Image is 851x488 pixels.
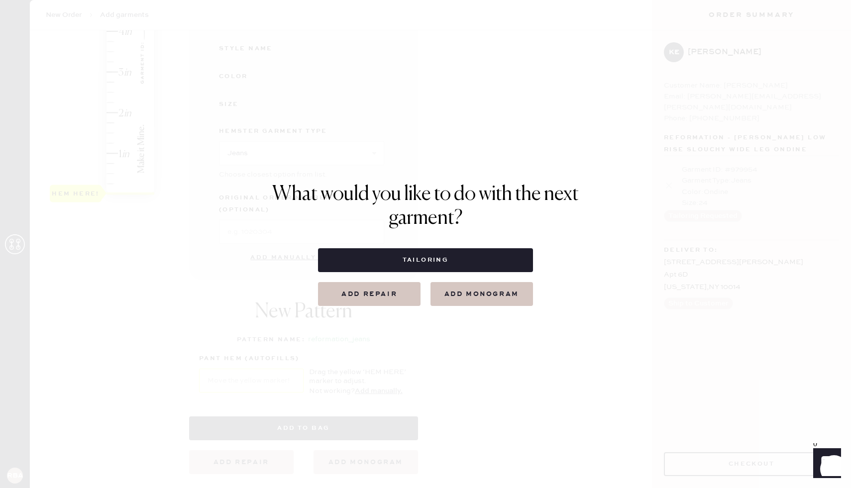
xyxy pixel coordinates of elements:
[430,282,533,306] button: add monogram
[272,183,579,230] h1: What would you like to do with the next garment?
[318,282,421,306] button: Add repair
[804,443,847,486] iframe: Front Chat
[318,248,532,272] button: Tailoring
